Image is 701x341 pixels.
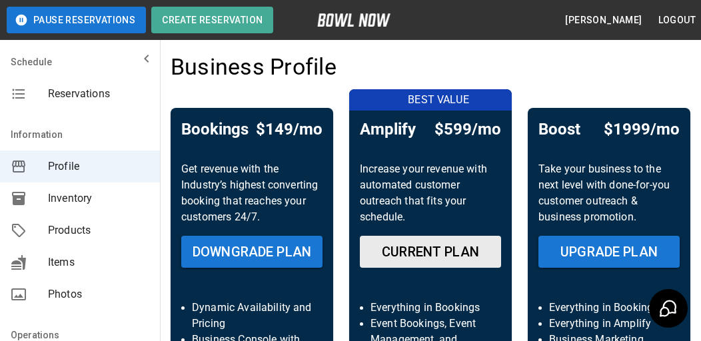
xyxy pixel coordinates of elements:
button: UPGRADE PLAN [538,236,680,268]
h4: Business Profile [171,53,337,81]
img: logo [317,13,390,27]
h5: $1999/mo [604,119,680,140]
p: Everything in Amplify [549,316,669,332]
span: Products [48,222,149,238]
p: BEST VALUE [357,92,520,108]
p: Take your business to the next level with done-for-you customer outreach & business promotion. [538,161,680,225]
h5: $149/mo [256,119,323,140]
p: Everything in Bookings [549,300,669,316]
span: Reservations [48,86,149,102]
button: Create Reservation [151,7,273,33]
span: Profile [48,159,149,174]
span: Items [48,254,149,270]
button: Pause Reservations [7,7,146,33]
span: Photos [48,286,149,302]
span: Inventory [48,190,149,206]
button: Logout [653,8,701,33]
button: [PERSON_NAME] [560,8,647,33]
h5: $599/mo [434,119,501,140]
p: Increase your revenue with automated customer outreach that fits your schedule. [360,161,501,225]
button: DOWNGRADE PLAN [181,236,323,268]
p: Everything in Bookings [370,300,490,316]
h5: Bookings [181,119,249,140]
h6: DOWNGRADE PLAN [193,241,311,262]
h5: Amplify [360,119,416,140]
h6: UPGRADE PLAN [560,241,658,262]
p: Dynamic Availability and Pricing [192,300,312,332]
p: Get revenue with the Industry’s highest converting booking that reaches your customers 24/7. [181,161,323,225]
h5: Boost [538,119,580,140]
